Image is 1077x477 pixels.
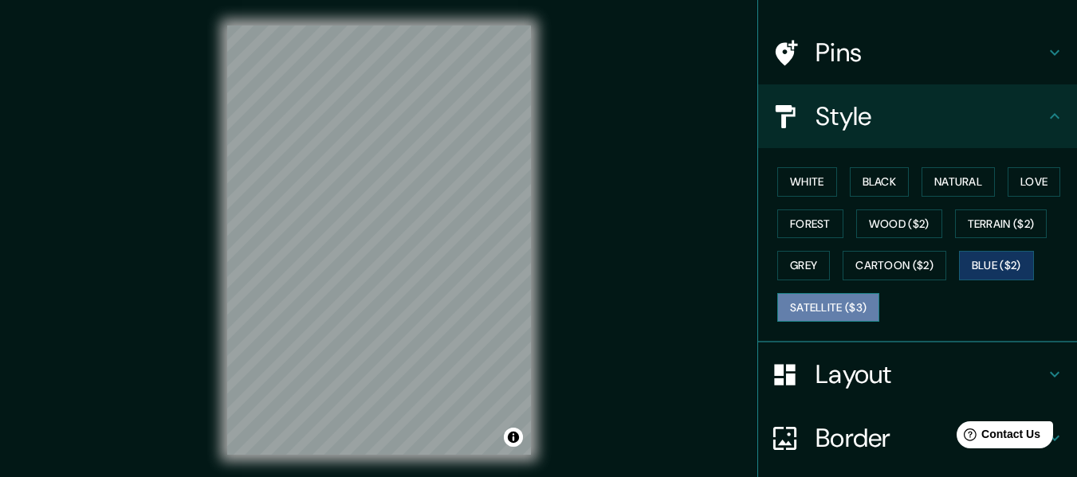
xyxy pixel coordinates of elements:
button: Toggle attribution [504,428,523,447]
h4: Border [816,422,1045,454]
div: Layout [758,342,1077,406]
iframe: Help widget launcher [935,415,1059,459]
canvas: Map [227,25,531,455]
button: Blue ($2) [959,251,1034,280]
div: Style [758,84,1077,148]
button: Love [1008,167,1060,197]
button: Terrain ($2) [955,209,1048,239]
button: Cartoon ($2) [843,251,946,280]
button: Grey [777,251,830,280]
button: Black [850,167,910,197]
button: Forest [777,209,843,239]
div: Border [758,406,1077,470]
h4: Layout [816,358,1045,390]
button: Natural [922,167,995,197]
button: Satellite ($3) [777,293,879,323]
button: White [777,167,837,197]
h4: Pins [816,37,1045,68]
h4: Style [816,100,1045,132]
div: Pins [758,21,1077,84]
button: Wood ($2) [856,209,942,239]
